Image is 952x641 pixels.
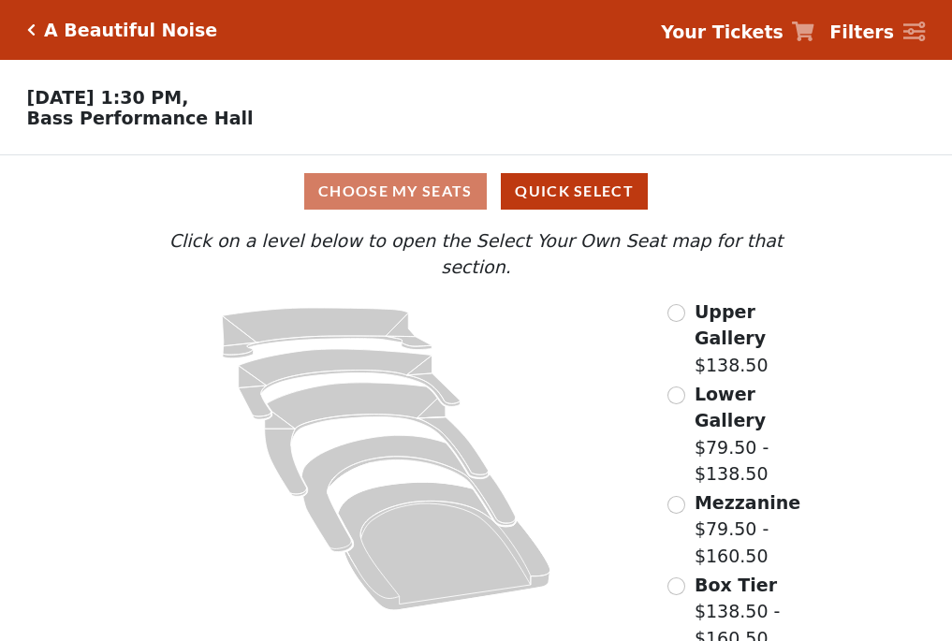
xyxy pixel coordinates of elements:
[695,492,800,513] span: Mezzanine
[695,299,820,379] label: $138.50
[239,349,461,419] path: Lower Gallery - Seats Available: 23
[695,301,766,349] span: Upper Gallery
[27,23,36,36] a: Click here to go back to filters
[695,384,766,431] span: Lower Gallery
[695,489,820,570] label: $79.50 - $160.50
[829,22,894,42] strong: Filters
[339,482,551,610] path: Orchestra / Parterre Circle - Seats Available: 21
[661,22,784,42] strong: Your Tickets
[501,173,648,210] button: Quick Select
[132,227,819,281] p: Click on a level below to open the Select Your Own Seat map for that section.
[829,19,925,46] a: Filters
[661,19,814,46] a: Your Tickets
[44,20,217,41] h5: A Beautiful Noise
[695,575,777,595] span: Box Tier
[223,308,432,358] path: Upper Gallery - Seats Available: 263
[695,381,820,488] label: $79.50 - $138.50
